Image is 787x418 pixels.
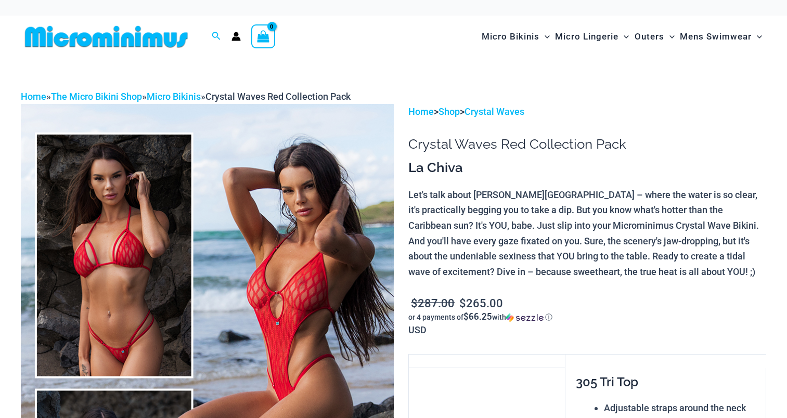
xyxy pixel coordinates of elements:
[664,23,675,50] span: Menu Toggle
[465,106,524,117] a: Crystal Waves
[231,32,241,41] a: Account icon link
[408,136,766,152] h1: Crystal Waves Red Collection Pack
[632,21,677,53] a: OutersMenu ToggleMenu Toggle
[576,374,638,389] span: 305 Tri Top
[482,23,539,50] span: Micro Bikinis
[408,296,766,337] p: USD
[205,91,351,102] span: Crystal Waves Red Collection Pack
[21,91,351,102] span: » » »
[459,297,466,310] span: $
[555,23,618,50] span: Micro Lingerie
[506,313,544,322] img: Sezzle
[618,23,629,50] span: Menu Toggle
[539,23,550,50] span: Menu Toggle
[411,297,418,310] span: $
[478,19,766,54] nav: Site Navigation
[479,21,552,53] a: Micro BikinisMenu ToggleMenu Toggle
[408,106,434,117] a: Home
[51,91,142,102] a: The Micro Bikini Shop
[438,106,460,117] a: Shop
[677,21,765,53] a: Mens SwimwearMenu ToggleMenu Toggle
[408,312,766,322] div: or 4 payments of$66.25withSezzle Click to learn more about Sezzle
[212,30,221,43] a: Search icon link
[463,310,492,322] span: $66.25
[21,25,192,48] img: MM SHOP LOGO FLAT
[635,23,664,50] span: Outers
[408,104,766,120] p: > >
[147,91,201,102] a: Micro Bikinis
[251,24,275,48] a: View Shopping Cart, empty
[408,159,766,177] h3: La Chiva
[408,312,766,322] div: or 4 payments of with
[411,297,455,310] bdi: 287.00
[680,23,752,50] span: Mens Swimwear
[21,91,46,102] a: Home
[459,297,503,310] bdi: 265.00
[752,23,762,50] span: Menu Toggle
[408,187,766,280] p: Let's talk about [PERSON_NAME][GEOGRAPHIC_DATA] – where the water is so clear, it's practically b...
[552,21,631,53] a: Micro LingerieMenu ToggleMenu Toggle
